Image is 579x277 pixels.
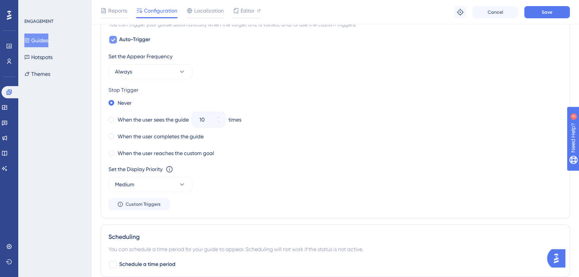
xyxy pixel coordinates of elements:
span: Localization [194,6,224,15]
div: Set the Appear Frequency [108,52,562,61]
button: Always [108,64,192,79]
span: Custom Triggers [126,201,161,207]
div: You can schedule a time period for your guide to appear. Scheduling will not work if the status i... [108,245,562,254]
iframe: UserGuiding AI Assistant Launcher [547,247,570,270]
span: Editor [241,6,255,15]
label: When the user reaches the custom goal [118,149,214,158]
button: Save [524,6,570,18]
button: Medium [108,177,192,192]
div: times [228,115,241,124]
button: Guides [24,34,48,47]
span: Auto-Trigger [119,35,150,44]
div: Stop Trigger [108,85,562,94]
span: Configuration [144,6,177,15]
span: Need Help? [18,2,48,11]
button: Themes [24,67,50,81]
div: Set the Display Priority [108,165,163,174]
div: ENGAGEMENT [24,18,53,24]
div: You can trigger your guide automatically when the target URL is visited, and/or use the custom tr... [108,20,562,29]
label: Never [118,98,132,107]
span: Reports [108,6,127,15]
button: Cancel [472,6,518,18]
span: Medium [115,180,134,189]
label: When the user completes the guide [118,132,204,141]
span: Save [542,9,552,15]
span: Cancel [488,9,503,15]
button: Custom Triggers [108,198,169,210]
span: Always [115,67,132,76]
div: Scheduling [108,232,562,242]
button: Hotspots [24,50,53,64]
div: 3 [53,4,55,10]
label: When the user sees the guide [118,115,189,124]
span: Schedule a time period [119,260,175,269]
